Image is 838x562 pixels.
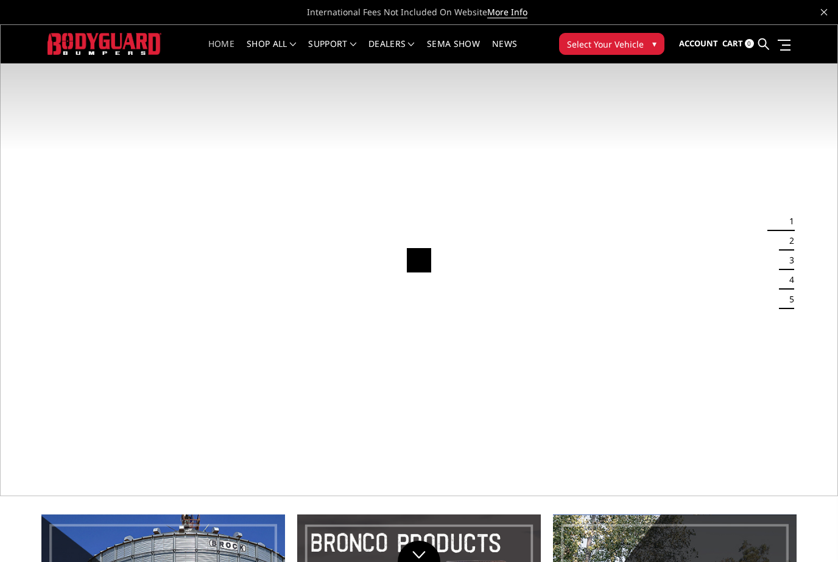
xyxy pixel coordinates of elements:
button: 1 of 5 [782,212,794,231]
a: News [492,40,517,63]
span: Cart [722,38,743,49]
button: 2 of 5 [782,231,794,251]
button: 3 of 5 [782,251,794,270]
img: BODYGUARD BUMPERS [48,33,161,55]
span: Select Your Vehicle [567,38,644,51]
a: More Info [487,6,527,18]
button: 4 of 5 [782,270,794,290]
a: Home [208,40,234,63]
span: Account [679,38,718,49]
a: shop all [247,40,296,63]
span: ▾ [652,37,657,50]
a: Cart 0 [722,27,754,60]
a: Support [308,40,356,63]
a: Dealers [368,40,415,63]
span: 0 [745,39,754,48]
button: 5 of 5 [782,290,794,309]
a: Account [679,27,718,60]
button: Select Your Vehicle [559,33,664,55]
a: SEMA Show [427,40,480,63]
